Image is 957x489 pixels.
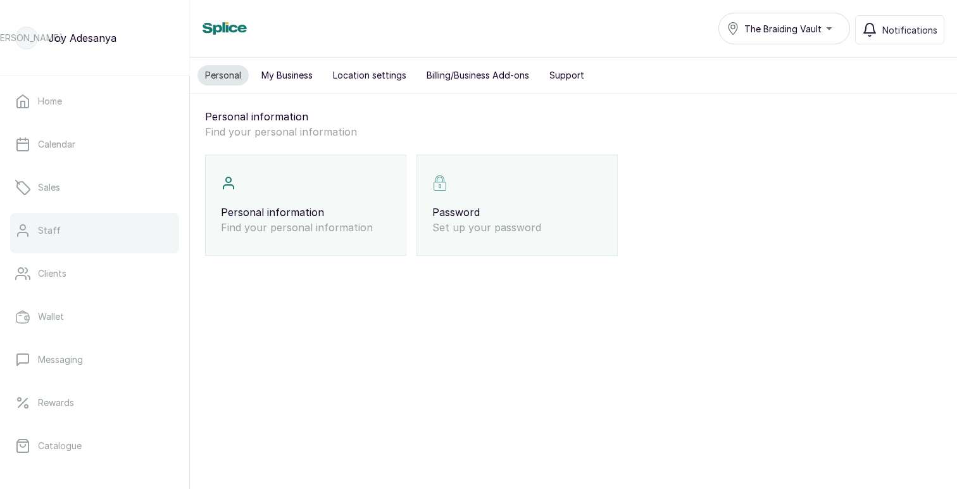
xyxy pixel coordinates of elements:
a: Catalogue [10,428,179,464]
button: Location settings [325,65,414,86]
span: The Braiding Vault [744,22,822,35]
p: Personal information [205,109,942,124]
p: Calendar [38,138,75,151]
div: PasswordSet up your password [416,155,618,256]
p: Find your personal information [221,220,391,235]
button: The Braiding Vault [718,13,850,44]
button: Personal [197,65,249,86]
p: Set up your password [432,220,602,235]
a: Wallet [10,299,179,334]
a: Clients [10,256,179,291]
button: Billing/Business Add-ons [419,65,537,86]
a: Messaging [10,342,179,378]
a: Sales [10,170,179,205]
a: Calendar [10,127,179,162]
button: Notifications [855,15,944,44]
p: Joy Adesanya [48,30,116,46]
p: Sales [38,181,60,194]
p: Password [432,205,602,220]
p: Clients [38,267,66,280]
p: Messaging [38,353,83,366]
a: Home [10,84,179,119]
span: Notifications [882,23,937,37]
a: Staff [10,213,179,248]
p: Find your personal information [205,124,942,139]
p: Catalogue [38,440,82,452]
p: Personal information [221,205,391,220]
p: Home [38,95,62,108]
div: Personal informationFind your personal information [205,155,406,256]
p: Wallet [38,310,64,323]
p: Rewards [38,397,74,409]
p: Staff [38,224,61,237]
button: My Business [254,65,320,86]
button: Support [542,65,592,86]
a: Rewards [10,385,179,421]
